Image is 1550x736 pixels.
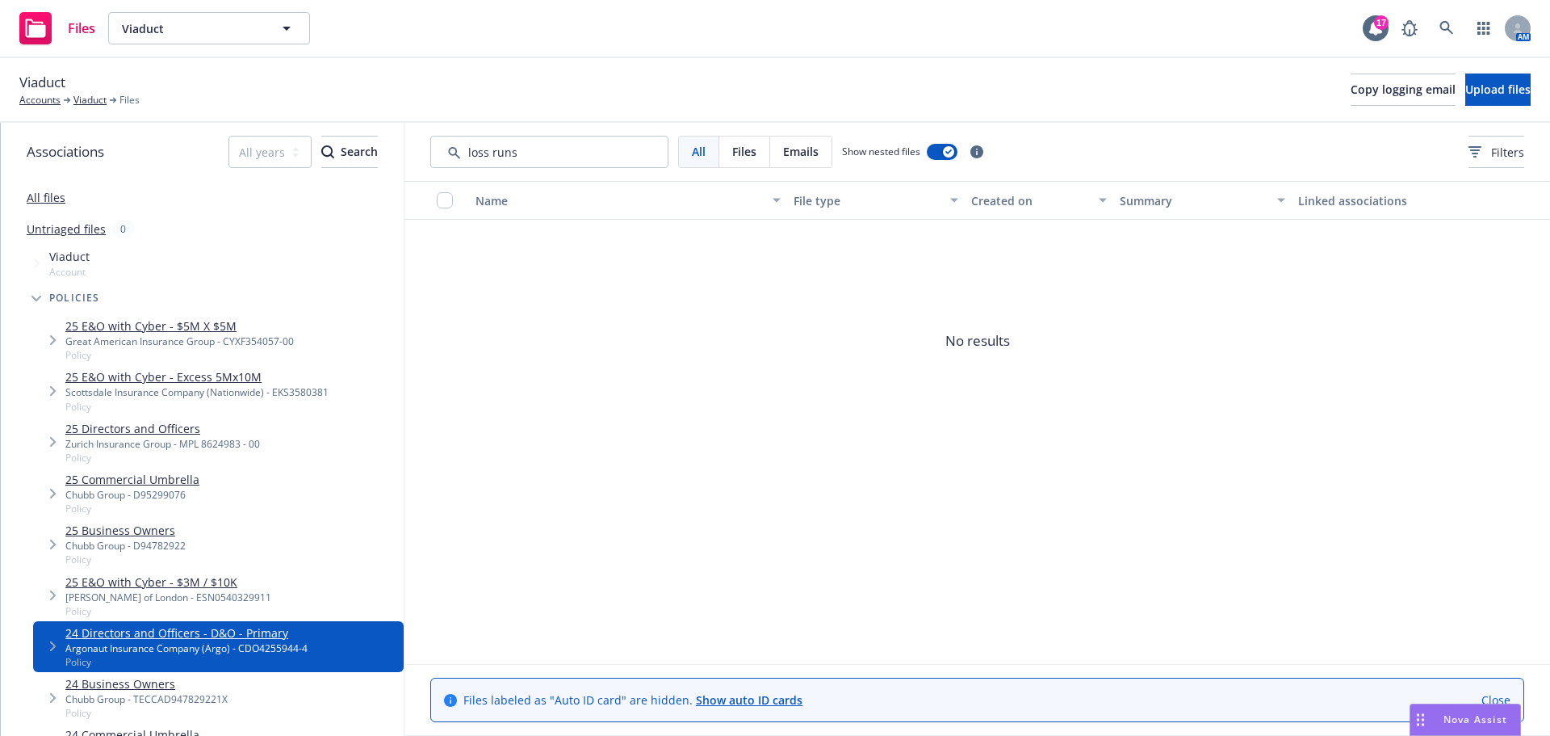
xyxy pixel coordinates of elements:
span: Policy [65,400,329,414]
a: 25 Business Owners [65,522,186,539]
input: Search by keyword... [430,136,668,168]
a: Search [1431,12,1463,44]
span: Policy [65,655,308,669]
span: Emails [783,143,819,160]
span: Policy [65,348,294,362]
a: 25 E&O with Cyber - $5M X $5M [65,318,294,334]
button: Name [469,181,787,220]
div: Created on [971,192,1089,209]
span: Account [49,265,90,279]
a: Untriaged files [27,221,106,238]
span: No results [404,220,1550,462]
div: Zurich Insurance Group - MPL 8624983 - 00 [65,437,260,451]
button: Linked associations [1292,181,1469,220]
button: SearchSearch [321,136,378,168]
a: 24 Business Owners [65,675,228,692]
span: Policy [65,502,199,515]
span: Policy [65,706,228,720]
span: Viaduct [19,72,65,93]
span: Filters [1491,144,1524,161]
button: Viaduct [108,12,310,44]
a: 25 Commercial Umbrella [65,471,199,488]
span: Files [119,93,140,107]
button: Created on [965,181,1113,220]
div: Search [321,137,378,167]
span: Viaduct [122,20,262,37]
button: Upload files [1465,74,1531,106]
span: Policy [65,604,271,618]
div: [PERSON_NAME] of London - ESN0540329911 [65,591,271,604]
span: Viaduct [49,248,90,265]
button: Filters [1468,136,1524,168]
button: File type [787,181,965,220]
span: Upload files [1465,82,1531,97]
span: Nova Assist [1443,713,1507,726]
button: Copy logging email [1351,74,1456,106]
button: Nova Assist [1410,704,1521,736]
a: Close [1481,692,1510,709]
span: Files labeled as "Auto ID card" are hidden. [463,692,802,709]
span: Policy [65,451,260,465]
div: File type [794,192,940,209]
span: All [692,143,706,160]
a: All files [27,190,65,205]
span: Copy logging email [1351,82,1456,97]
div: Chubb Group - D94782922 [65,539,186,553]
a: Show auto ID cards [696,692,802,708]
a: Files [13,6,102,51]
div: 17 [1374,15,1389,30]
span: Files [68,22,95,35]
div: Summary [1120,192,1267,209]
div: Chubb Group - TECCAD947829221X [65,692,228,706]
div: Chubb Group - D95299076 [65,488,199,502]
a: Accounts [19,93,61,107]
a: Viaduct [73,93,107,107]
input: Select all [437,192,453,208]
span: Files [732,143,756,160]
div: Linked associations [1298,192,1463,209]
span: Associations [27,141,104,162]
div: Argonaut Insurance Company (Argo) - CDO4255944-4 [65,641,308,655]
a: Report a Bug [1393,12,1426,44]
a: 25 Directors and Officers [65,420,260,437]
span: Filters [1468,144,1524,161]
a: 25 E&O with Cyber - Excess 5Mx10M [65,368,329,385]
a: 25 E&O with Cyber - $3M / $10K [65,574,271,591]
button: Summary [1113,181,1291,220]
div: Great American Insurance Group - CYXF354057-00 [65,334,294,348]
div: Drag to move [1410,704,1431,735]
div: 0 [112,220,134,238]
span: Show nested files [842,145,920,158]
div: Scottsdale Insurance Company (Nationwide) - EKS3580381 [65,385,329,399]
span: Policies [49,293,100,303]
div: Name [475,192,763,209]
svg: Search [321,145,334,158]
a: Switch app [1468,12,1500,44]
a: 24 Directors and Officers - D&O - Primary [65,625,308,641]
span: Policy [65,553,186,566]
